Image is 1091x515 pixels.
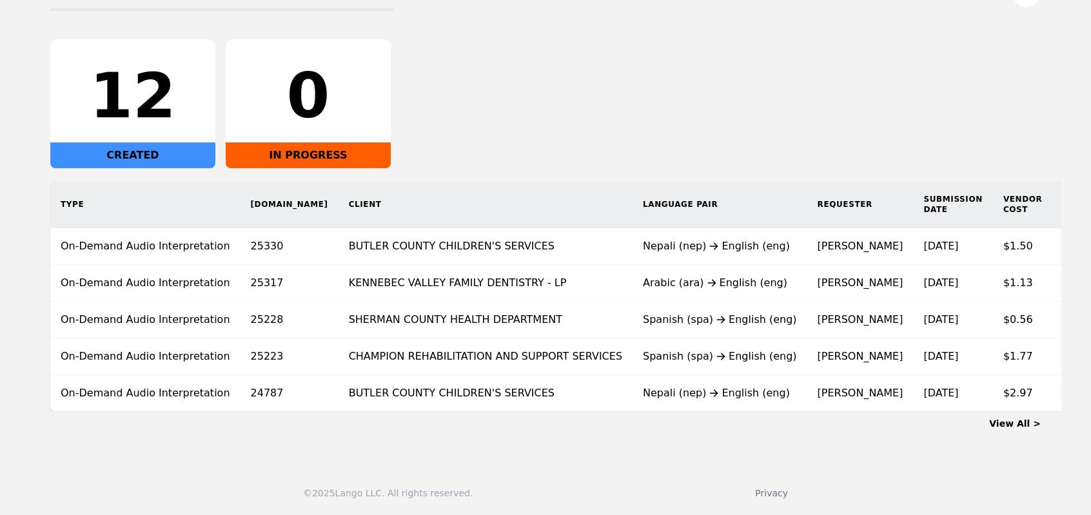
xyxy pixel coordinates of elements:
td: KENNEBEC VALLEY FAMILY DENTISTRY - LP [339,265,633,302]
td: [PERSON_NAME] [807,228,914,265]
td: On-Demand Audio Interpretation [50,375,241,412]
div: 0 [236,65,380,127]
a: View All > [989,418,1041,429]
time: [DATE] [923,313,958,326]
div: 12 [61,65,205,127]
time: [DATE] [923,277,958,289]
td: BUTLER COUNTY CHILDREN'S SERVICES [339,375,633,412]
td: 25317 [241,265,339,302]
div: Spanish (spa) English (eng) [643,312,797,327]
td: 25330 [241,228,339,265]
th: Submission Date [913,181,992,228]
time: [DATE] [923,240,958,252]
div: IN PROGRESS [226,142,391,168]
div: Nepali (nep) English (eng) [643,385,797,401]
time: [DATE] [923,387,958,399]
th: Type [50,181,241,228]
th: Vendor Cost [993,181,1053,228]
td: On-Demand Audio Interpretation [50,228,241,265]
td: $1.77 [993,338,1053,375]
td: On-Demand Audio Interpretation [50,338,241,375]
time: [DATE] [923,350,958,362]
td: On-Demand Audio Interpretation [50,265,241,302]
div: Spanish (spa) English (eng) [643,349,797,364]
th: Client [339,181,633,228]
div: Arabic (ara) English (eng) [643,275,797,291]
td: [PERSON_NAME] [807,375,914,412]
td: [PERSON_NAME] [807,265,914,302]
td: CHAMPION REHABILITATION AND SUPPORT SERVICES [339,338,633,375]
td: $1.13 [993,265,1053,302]
td: 25223 [241,338,339,375]
td: [PERSON_NAME] [807,338,914,375]
td: 25228 [241,302,339,338]
td: BUTLER COUNTY CHILDREN'S SERVICES [339,228,633,265]
td: $2.97 [993,375,1053,412]
div: CREATED [50,142,215,168]
td: [PERSON_NAME] [807,302,914,338]
td: On-Demand Audio Interpretation [50,302,241,338]
th: [DOMAIN_NAME] [241,181,339,228]
th: Language Pair [633,181,807,228]
td: $1.50 [993,228,1053,265]
td: $0.56 [993,302,1053,338]
td: SHERMAN COUNTY HEALTH DEPARTMENT [339,302,633,338]
div: Nepali (nep) English (eng) [643,238,797,254]
td: 24787 [241,375,339,412]
th: Requester [807,181,914,228]
a: Privacy [755,488,788,498]
div: © 2025 Lango LLC. All rights reserved. [303,487,473,500]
